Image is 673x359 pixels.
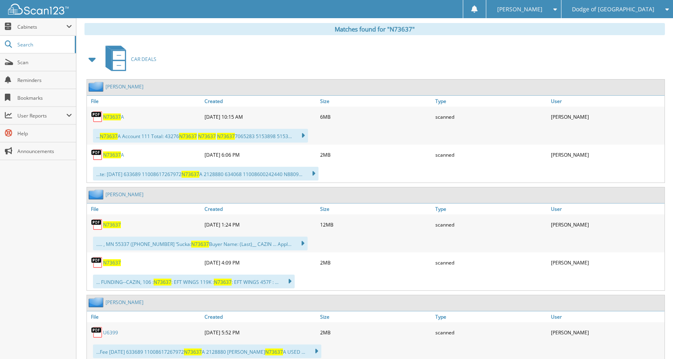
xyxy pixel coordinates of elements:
[105,299,143,306] a: [PERSON_NAME]
[433,311,549,322] a: Type
[217,133,235,140] span: N73637
[198,133,216,140] span: N73637
[549,324,665,340] div: [PERSON_NAME]
[433,216,549,233] div: scanned
[87,311,203,322] a: File
[154,279,171,286] span: N73637
[318,216,434,233] div: 12MB
[17,59,72,66] span: Scan
[93,275,295,288] div: ... FUNDING--CAZIN, 106 : : EFT WINGS 119K : : EFT WINGS 457F : ...
[87,204,203,214] a: File
[203,254,318,271] div: [DATE] 4:09 PM
[84,23,665,35] div: Matches found for "N73637"
[93,344,321,358] div: ...Fee [DATE] 633689 11008617267972 A 2128880 [PERSON_NAME] A USED ...
[101,43,156,75] a: CAR DEALS
[203,311,318,322] a: Created
[203,147,318,163] div: [DATE] 6:06 PM
[91,149,103,161] img: PDF.png
[572,7,654,12] span: Dodge of [GEOGRAPHIC_DATA]
[549,254,665,271] div: [PERSON_NAME]
[103,113,121,120] span: N73637
[318,324,434,340] div: 2MB
[17,148,72,155] span: Announcements
[89,297,105,307] img: folder2.png
[549,216,665,233] div: [PERSON_NAME]
[103,329,118,336] a: U6399
[105,83,143,90] a: [PERSON_NAME]
[17,41,71,48] span: Search
[89,82,105,92] img: folder2.png
[100,133,118,140] span: N73637
[103,259,121,266] a: N73637
[549,147,665,163] div: [PERSON_NAME]
[549,204,665,214] a: User
[633,320,673,359] iframe: Chat Widget
[8,4,69,15] img: scan123-logo-white.svg
[89,189,105,199] img: folder2.png
[318,96,434,107] a: Size
[103,151,121,158] span: N73637
[17,130,72,137] span: Help
[203,216,318,233] div: [DATE] 1:24 PM
[265,349,283,355] span: N73637
[318,204,434,214] a: Size
[91,218,103,231] img: PDF.png
[549,96,665,107] a: User
[103,151,124,158] a: N73637A
[318,109,434,125] div: 6MB
[93,167,319,181] div: ...te: [DATE] 633689 11008617267972 A 2128880 634068 11008600242440 N8809...
[191,241,209,248] span: N73637
[103,221,121,228] a: N73637
[103,113,124,120] a: N73637A
[549,311,665,322] a: User
[87,96,203,107] a: File
[93,129,308,143] div: ... A Account 111 Total: 43276 7065283 5153898 5153...
[181,171,199,178] span: N73637
[433,324,549,340] div: scanned
[17,77,72,84] span: Reminders
[184,349,202,355] span: N73637
[17,94,72,101] span: Bookmarks
[91,326,103,338] img: PDF.png
[203,324,318,340] div: [DATE] 5:52 PM
[318,254,434,271] div: 2MB
[203,96,318,107] a: Created
[179,133,197,140] span: N73637
[433,147,549,163] div: scanned
[131,56,156,63] span: CAR DEALS
[214,279,232,286] span: N73637
[17,112,66,119] span: User Reports
[93,237,308,250] div: ..... , MN 55337 ([PHONE_NUMBER] ‘Sucka: Buyer Name: (Last)__ CAZIN ... Appl...
[203,204,318,214] a: Created
[17,23,66,30] span: Cabinets
[497,7,542,12] span: [PERSON_NAME]
[433,96,549,107] a: Type
[549,109,665,125] div: [PERSON_NAME]
[91,111,103,123] img: PDF.png
[203,109,318,125] div: [DATE] 10:15 AM
[433,109,549,125] div: scanned
[318,147,434,163] div: 2MB
[318,311,434,322] a: Size
[91,256,103,269] img: PDF.png
[105,191,143,198] a: [PERSON_NAME]
[433,254,549,271] div: scanned
[433,204,549,214] a: Type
